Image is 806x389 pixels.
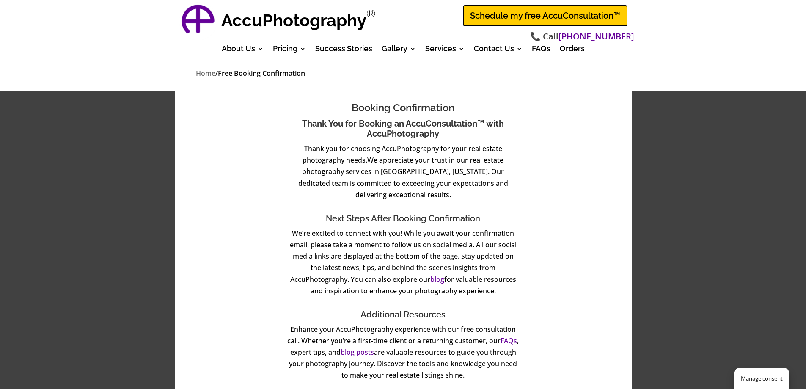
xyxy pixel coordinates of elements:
[196,68,611,79] nav: breadcrumbs
[287,228,520,297] p: We’re excited to connect with you! While you await your confirmation email, please take a moment ...
[382,46,416,55] a: Gallery
[474,46,523,55] a: Contact Us
[218,69,305,78] span: Free Booking Confirmation
[558,30,634,43] a: [PHONE_NUMBER]
[501,336,517,346] a: FAQs
[196,69,215,79] a: Home
[352,102,454,114] span: Booking Confirmation
[179,2,217,40] img: AccuPhotography
[366,7,376,20] sup: Registered Trademark
[315,46,372,55] a: Success Stories
[425,46,465,55] a: Services
[360,309,446,320] span: Additional Resources
[287,143,520,201] p: We appreciate your trust in our real estate photography services in [GEOGRAPHIC_DATA], [US_STATE]...
[287,119,520,143] h2: Thank You for Booking an AccuConsultation™ with AccuPhotography
[463,5,627,26] a: Schedule my free AccuConsultation™
[532,46,550,55] a: FAQs
[273,46,306,55] a: Pricing
[179,2,217,40] a: AccuPhotography Logo - Professional Real Estate Photography and Media Services in Dallas, Texas
[341,348,374,358] a: blog posts
[221,10,366,30] strong: AccuPhotography
[287,324,520,381] p: Enhance your AccuPhotography experience with our free consultation call. Whether you’re a first-t...
[560,46,585,55] a: Orders
[734,368,789,389] button: Manage consent
[222,46,264,55] a: About Us
[530,30,634,43] span: 📞 Call
[430,275,444,285] a: blog
[303,144,502,165] span: Thank you for choosing AccuPhotography for your real estate photography needs.
[215,69,218,78] span: /
[326,213,480,223] span: Next Steps After Booking Confirmation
